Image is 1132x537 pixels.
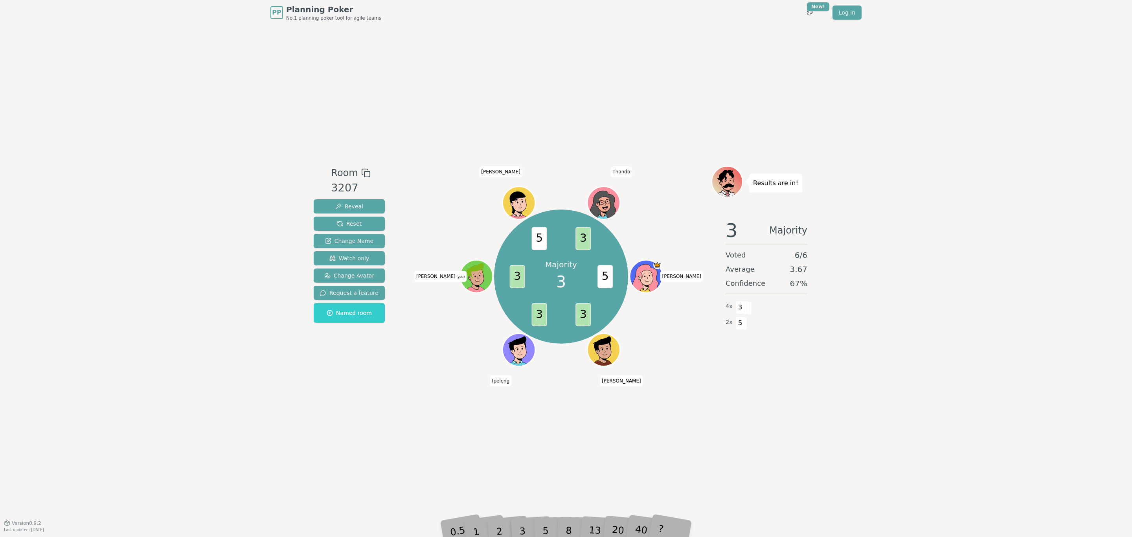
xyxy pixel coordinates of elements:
[753,178,798,189] p: Results are in!
[726,250,746,261] span: Voted
[600,375,643,386] span: Click to change your name
[531,303,547,326] span: 3
[832,6,862,20] a: Log in
[575,227,591,250] span: 3
[272,8,281,17] span: PP
[331,180,370,196] div: 3207
[270,4,381,21] a: PPPlanning PokerNo.1 planning poker tool for agile teams
[726,221,738,240] span: 3
[490,375,511,386] span: Click to change your name
[653,261,662,269] span: Norval is the host
[314,251,385,265] button: Watch only
[461,261,492,292] button: Click to change your avatar
[314,268,385,283] button: Change Avatar
[726,264,755,275] span: Average
[790,264,807,275] span: 3.67
[331,166,358,180] span: Room
[329,254,369,262] span: Watch only
[314,217,385,231] button: Reset
[286,4,381,15] span: Planning Poker
[575,303,591,326] span: 3
[726,302,733,311] span: 4 x
[325,237,373,245] span: Change Name
[314,234,385,248] button: Change Name
[337,220,362,228] span: Reset
[4,520,41,526] button: Version0.9.2
[597,265,613,288] span: 5
[314,303,385,323] button: Named room
[286,15,381,21] span: No.1 planning poker tool for agile teams
[12,520,41,526] span: Version 0.9.2
[807,2,829,11] div: New!
[795,250,807,261] span: 6 / 6
[320,289,379,297] span: Request a feature
[327,309,372,317] span: Named room
[769,221,807,240] span: Majority
[314,286,385,300] button: Request a feature
[610,167,632,178] span: Click to change your name
[660,271,703,282] span: Click to change your name
[726,318,733,327] span: 2 x
[803,6,817,20] button: New!
[324,272,375,280] span: Change Avatar
[456,275,465,279] span: (you)
[479,167,522,178] span: Click to change your name
[790,278,807,289] span: 67 %
[314,199,385,213] button: Reveal
[726,278,765,289] span: Confidence
[531,227,547,250] span: 5
[736,316,745,330] span: 5
[4,528,44,532] span: Last updated: [DATE]
[335,202,363,210] span: Reveal
[509,265,525,288] span: 3
[556,270,566,294] span: 3
[545,259,577,270] p: Majority
[414,271,467,282] span: Click to change your name
[736,301,745,314] span: 3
